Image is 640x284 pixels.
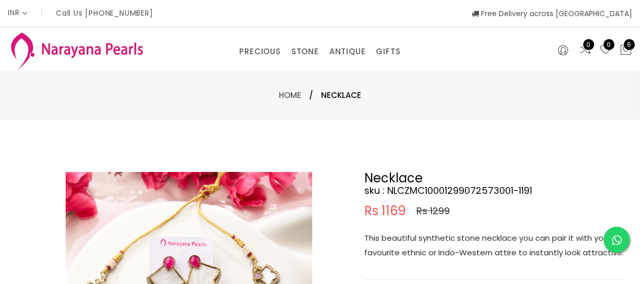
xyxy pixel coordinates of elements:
button: 6 [620,44,632,57]
p: This beautiful synthetic stone necklace you can pair it with your favourite ethnic or Indo-Wester... [364,231,625,260]
span: Rs 1299 [416,205,450,217]
a: STONE [291,44,319,59]
a: Home [279,90,301,101]
h2: Necklace [364,172,625,184]
a: GIFTS [376,44,400,59]
span: Free Delivery across [GEOGRAPHIC_DATA] [472,8,632,19]
a: 0 [579,44,592,57]
a: PRECIOUS [239,44,280,59]
a: ANTIQUE [329,44,366,59]
p: Call Us [PHONE_NUMBER] [56,9,153,17]
span: Necklace [321,89,361,102]
span: 0 [583,39,594,50]
span: 6 [624,39,635,50]
span: / [309,89,313,102]
h4: sku : NLCZMC10001299072573001-1191 [364,184,625,197]
a: 0 [599,44,612,57]
span: Rs 1169 [364,205,406,217]
span: 0 [604,39,614,50]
